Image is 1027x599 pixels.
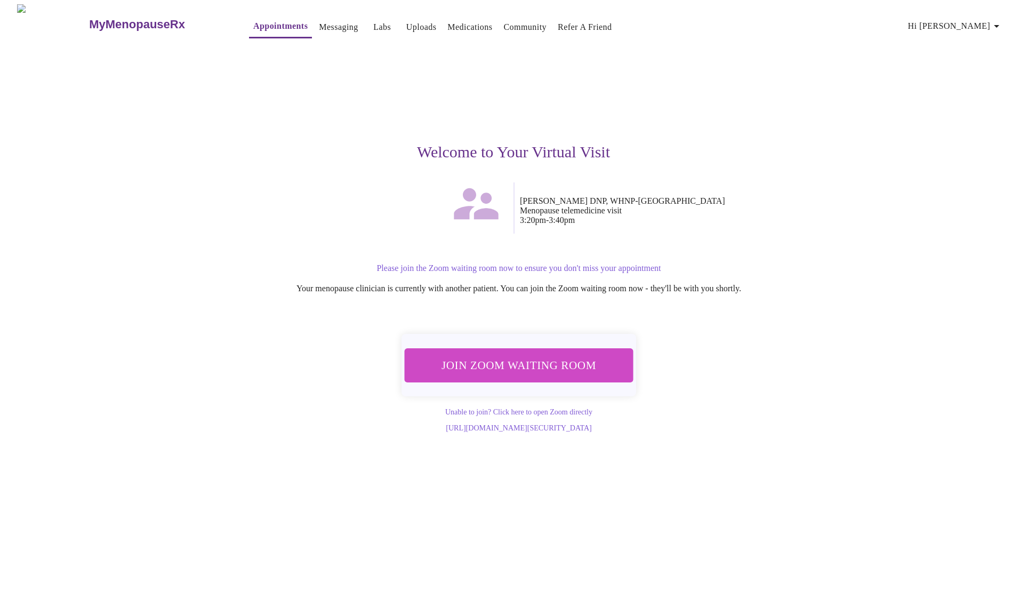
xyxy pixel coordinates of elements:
[365,17,399,38] button: Labs
[88,6,228,43] a: MyMenopauseRx
[406,20,437,35] a: Uploads
[503,20,547,35] a: Community
[908,19,1003,34] span: Hi [PERSON_NAME]
[315,17,362,38] button: Messaging
[402,17,441,38] button: Uploads
[196,284,842,293] p: Your menopause clinician is currently with another patient. You can join the Zoom waiting room no...
[319,20,358,35] a: Messaging
[185,143,842,161] h3: Welcome to Your Virtual Visit
[418,355,620,375] span: Join Zoom Waiting Room
[447,20,492,35] a: Medications
[443,17,496,38] button: Medications
[373,20,391,35] a: Labs
[446,424,591,432] a: [URL][DOMAIN_NAME][SECURITY_DATA]
[196,263,842,273] p: Please join the Zoom waiting room now to ensure you don't miss your appointment
[17,4,88,44] img: MyMenopauseRx Logo
[499,17,551,38] button: Community
[520,196,842,225] p: [PERSON_NAME] DNP, WHNP-[GEOGRAPHIC_DATA] Menopause telemedicine visit 3:20pm - 3:40pm
[249,15,312,38] button: Appointments
[553,17,616,38] button: Refer a Friend
[89,18,185,31] h3: MyMenopauseRx
[404,348,633,382] button: Join Zoom Waiting Room
[904,15,1007,37] button: Hi [PERSON_NAME]
[253,19,308,34] a: Appointments
[445,408,592,416] a: Unable to join? Click here to open Zoom directly
[558,20,612,35] a: Refer a Friend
